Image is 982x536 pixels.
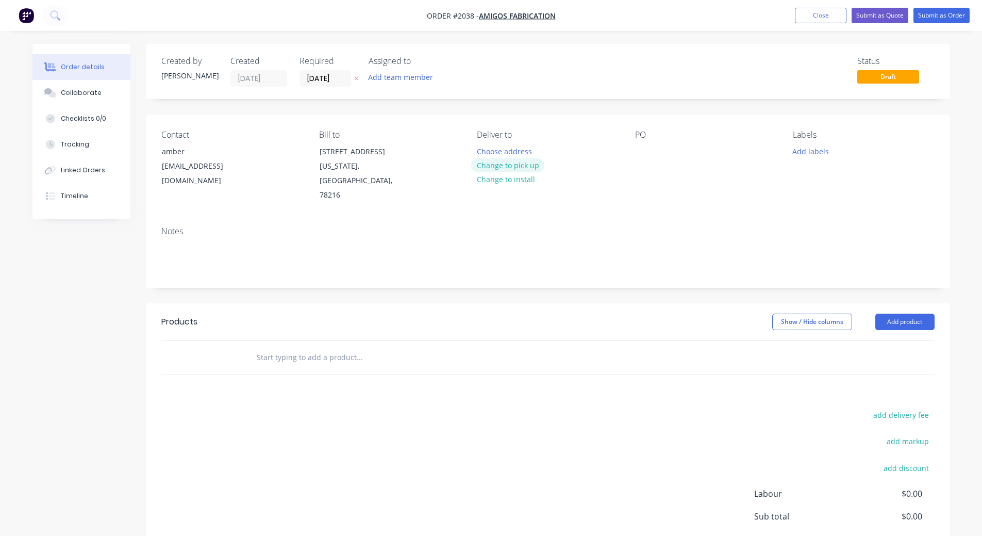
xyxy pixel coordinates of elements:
[320,144,405,159] div: [STREET_ADDRESS]
[793,130,934,140] div: Labels
[881,434,935,448] button: add markup
[857,56,935,66] div: Status
[320,159,405,202] div: [US_STATE], [GEOGRAPHIC_DATA], 78216
[878,461,935,475] button: add discount
[61,114,106,123] div: Checklists 0/0
[471,144,537,158] button: Choose address
[61,140,89,149] div: Tracking
[161,70,218,81] div: [PERSON_NAME]
[162,159,247,188] div: [EMAIL_ADDRESS][DOMAIN_NAME]
[161,226,935,236] div: Notes
[311,144,414,203] div: [STREET_ADDRESS][US_STATE], [GEOGRAPHIC_DATA], 78216
[795,8,846,23] button: Close
[369,70,439,84] button: Add team member
[845,510,922,523] span: $0.00
[754,510,846,523] span: Sub total
[61,88,102,98] div: Collaborate
[161,130,303,140] div: Contact
[635,130,776,140] div: PO
[369,56,472,66] div: Assigned to
[161,316,197,328] div: Products
[772,314,852,330] button: Show / Hide columns
[19,8,34,23] img: Factory
[479,11,556,21] a: Amigos Fabrication
[427,11,479,21] span: Order #2038 -
[32,157,130,183] button: Linked Orders
[161,56,218,66] div: Created by
[32,132,130,157] button: Tracking
[868,408,935,422] button: add delivery fee
[32,106,130,132] button: Checklists 0/0
[362,70,438,84] button: Add team member
[471,158,544,172] button: Change to pick up
[61,62,105,72] div: Order details
[162,144,247,159] div: amber
[787,144,835,158] button: Add labels
[230,56,287,66] div: Created
[845,488,922,500] span: $0.00
[857,70,919,83] span: Draft
[299,56,356,66] div: Required
[32,54,130,80] button: Order details
[471,172,540,186] button: Change to install
[32,80,130,106] button: Collaborate
[256,347,462,368] input: Start typing to add a product...
[32,183,130,209] button: Timeline
[61,191,88,201] div: Timeline
[852,8,908,23] button: Submit as Quote
[875,314,935,330] button: Add product
[477,130,618,140] div: Deliver to
[61,166,105,175] div: Linked Orders
[913,8,970,23] button: Submit as Order
[754,488,846,500] span: Labour
[153,144,256,188] div: amber[EMAIL_ADDRESS][DOMAIN_NAME]
[319,130,460,140] div: Bill to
